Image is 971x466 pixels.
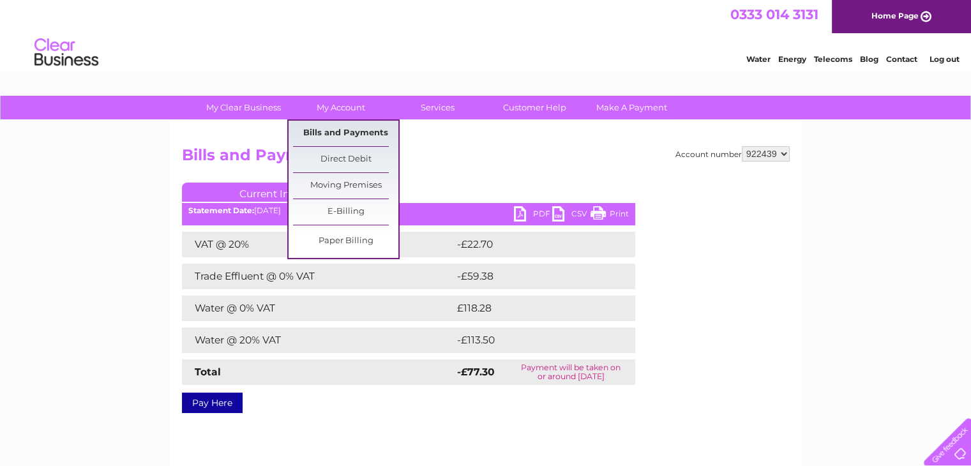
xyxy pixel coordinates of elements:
a: Paper Billing [293,229,398,254]
div: [DATE] [182,206,635,215]
a: Contact [886,54,917,64]
a: CSV [552,206,591,225]
td: Water @ 20% VAT [182,327,454,353]
a: My Clear Business [191,96,296,119]
td: £118.28 [454,296,611,321]
img: logo.png [34,33,99,72]
b: Statement Date: [188,206,254,215]
td: -£59.38 [454,264,612,289]
a: Telecoms [814,54,852,64]
a: Blog [860,54,878,64]
strong: Total [195,366,221,378]
td: Water @ 0% VAT [182,296,454,321]
a: PDF [514,206,552,225]
div: Clear Business is a trading name of Verastar Limited (registered in [GEOGRAPHIC_DATA] No. 3667643... [184,7,788,62]
strong: -£77.30 [457,366,495,378]
a: Direct Debit [293,147,398,172]
a: Print [591,206,629,225]
a: Log out [929,54,959,64]
div: Account number [675,146,790,162]
a: E-Billing [293,199,398,225]
a: Current Invoice [182,183,373,202]
a: 0333 014 3131 [730,6,818,22]
a: Energy [778,54,806,64]
td: Trade Effluent @ 0% VAT [182,264,454,289]
h2: Bills and Payments [182,146,790,170]
td: -£22.70 [454,232,612,257]
a: My Account [288,96,393,119]
a: Moving Premises [293,173,398,199]
a: Services [385,96,490,119]
a: Bills and Payments [293,121,398,146]
td: -£113.50 [454,327,612,353]
a: Customer Help [482,96,587,119]
a: Make A Payment [579,96,684,119]
td: VAT @ 20% [182,232,454,257]
a: Water [746,54,771,64]
td: Payment will be taken on or around [DATE] [507,359,635,385]
a: Pay Here [182,393,243,413]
